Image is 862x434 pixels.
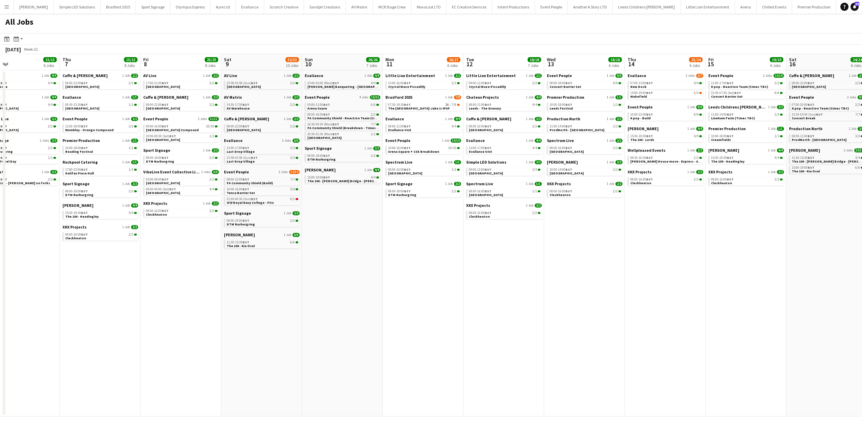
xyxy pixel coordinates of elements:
a: 08:00-16:00BST2/2FA Community Shield - Reaction Team (times TBC) [307,112,379,120]
a: 07:30-19:30BST2A•7/8The [GEOGRAPHIC_DATA]-Jake is IPAF [388,102,460,110]
span: Event People [305,95,330,100]
span: Event People [708,73,733,78]
span: Cuffe & Taylor [466,116,511,121]
span: 2 Jobs [686,74,695,78]
span: 2/2 [293,95,300,99]
span: 1 Job [203,95,210,99]
div: Evallance2 Jobs6/707:00-15:00BST4/4New Dock15:00-19:00BST2/3Wakefield [628,73,703,104]
span: 2/2 [212,74,219,78]
span: Halifax Square Chapel [792,85,826,89]
span: 9/9 [615,74,623,78]
span: Halifax Square Chapel [146,106,180,111]
span: BST [808,81,814,85]
span: 1 Job [687,105,695,109]
a: Event People1 Job2/2 [62,116,138,121]
div: Event People2 Jobs11/1109:00-16:00BST10/10[GEOGRAPHIC_DATA] Compound20:00-00:30 (Sat)BST1/1[GEOGR... [143,116,219,148]
a: Little Lion Entertainment1 Job2/2 [385,73,461,78]
a: 17:00-21:00BST2/2[GEOGRAPHIC_DATA] [146,81,218,89]
span: 1 Job [284,117,291,121]
span: BST [0,81,7,85]
span: Event People [628,104,653,110]
a: Event People1 Job9/9 [547,73,623,78]
div: Event People4 Jobs16/1605:00-11:00BST6/6Arena Suare08:00-16:00BST2/2FA Community Shield - Reactio... [305,95,380,146]
span: 4/4 [48,81,53,85]
span: K pop - Reaction Team (times TBC) [792,106,849,111]
span: 1 Job [607,95,614,99]
span: Chateux Projects [466,95,499,100]
span: BST [332,122,339,126]
div: Evallance1 Job4/423:00-03:00 (Mon)BST4/4[PERSON_NAME] Banqueting - [GEOGRAPHIC_DATA] [305,73,380,95]
a: 08:00-22:00BST2/2[GEOGRAPHIC_DATA] [146,102,218,110]
span: BST [734,91,741,95]
div: AV Live1 Job2/223:59-03:59 (Sun)BST2/2[GEOGRAPHIC_DATA] [224,73,300,95]
div: Evallance1 Job4/408:00-11:00BST4/4Evallance Unit [385,116,461,138]
span: Event People [789,95,814,100]
span: 2 Jobs [198,117,207,121]
a: Event People1 Job9/9 [628,104,703,110]
span: 7/8 [452,103,456,106]
span: 2/2 [855,81,860,85]
span: 07:00-20:00 [792,103,814,106]
span: Event People [547,73,572,78]
span: The Beacon Cliffe Castle Park-Jake is IPAF [388,106,450,111]
div: Cuffe & [PERSON_NAME]1 Job2/208:00-22:00BST2/2[GEOGRAPHIC_DATA] [466,116,542,138]
a: AV Matrix1 Job2/2 [224,95,300,100]
span: BST [323,112,330,117]
span: BST [727,81,734,85]
span: Little Lion Entertainment [466,73,516,78]
span: Bradford 2025 [385,95,412,100]
span: 1 Job [445,74,453,78]
a: Premier Production1 Job1/1 [547,95,623,100]
span: 1/1 [129,103,133,106]
span: 6/7 [696,74,703,78]
span: 2/3 [694,91,699,95]
div: Cuffe & [PERSON_NAME]1 Job2/208:00-22:00BST2/2[GEOGRAPHIC_DATA] [143,95,219,116]
span: 09:30-13:30 [65,103,88,106]
span: 2/2 [129,81,133,85]
span: 07:30-19:30 [388,103,411,106]
span: 1 Job [122,74,130,78]
span: BST [816,112,823,117]
span: 24 [855,2,859,6]
span: Toughsheet Community Stadium [146,85,180,89]
span: Evallance [62,95,81,100]
span: Cuffe & Taylor [62,73,108,78]
a: 14:30-17:30BST2/2AV Warehouse [227,102,298,110]
span: 1/1 [615,95,623,99]
span: BST [243,102,249,107]
span: BST [646,91,653,95]
a: 05:00-11:00BST6/6Arena Suare [307,102,379,110]
span: BST [646,81,653,85]
span: 1/1 [613,103,618,106]
span: Premier Production [547,95,584,100]
span: 2/2 [535,117,542,121]
span: BST [565,102,572,107]
span: 2/2 [290,103,295,106]
span: 18:30-00:30 (Mon) [307,123,339,126]
a: Evallance2 Jobs6/7 [628,73,703,78]
span: 2/2 [131,74,138,78]
span: 1 Job [445,117,453,121]
button: Another A Story LTD [568,0,613,14]
a: 09:00-12:00BST2/2Crystal Maze Piccadilly [469,81,540,89]
a: 23:30-07:30 (Sat)BST8/8Concert Barrier Set [711,91,783,98]
a: Cuffe & [PERSON_NAME]1 Job2/2 [143,95,219,100]
button: VMD [836,0,855,14]
span: 1 Job [203,74,210,78]
span: BST [251,81,258,85]
span: 15:00-19:00 [630,91,653,95]
span: 2/2 [293,74,300,78]
span: 9/9 [613,81,618,85]
a: 23:59-03:59 (Sun)BST2/2[GEOGRAPHIC_DATA] [227,81,298,89]
span: Evallance [305,73,323,78]
button: Movocast LTD [411,0,447,14]
span: 1 Job [42,74,49,78]
span: Toughsheet Community Stadium [227,85,261,89]
span: 1 Job [526,74,533,78]
a: AV Live1 Job2/2 [143,73,219,78]
span: BST [404,102,411,107]
div: Cuffe & [PERSON_NAME]1 Job2/208:00-22:00BST2/2[GEOGRAPHIC_DATA] [224,116,300,138]
span: BST [808,102,814,107]
span: 2/2 [209,81,214,85]
div: • [388,103,460,106]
